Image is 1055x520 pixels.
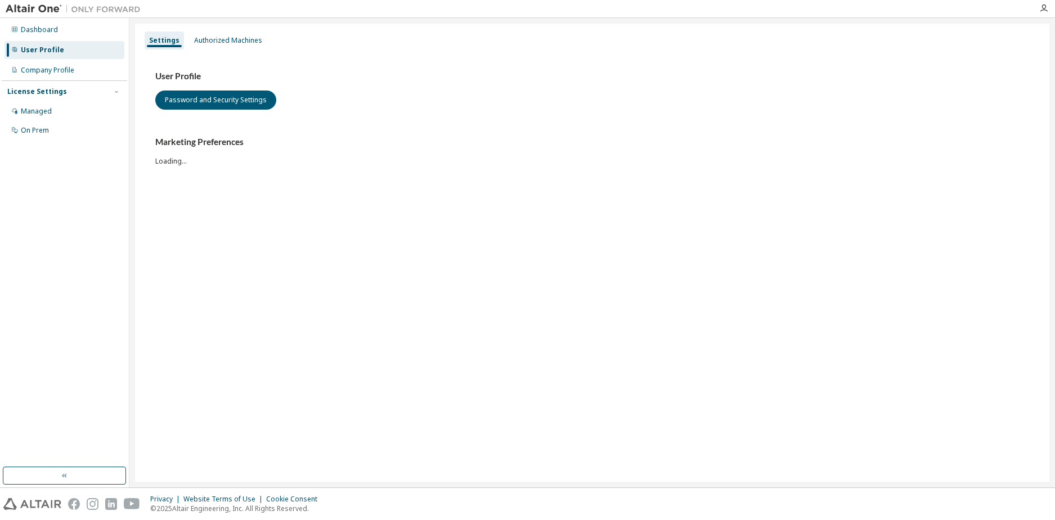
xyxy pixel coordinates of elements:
img: linkedin.svg [105,498,117,510]
div: Privacy [150,495,183,504]
div: Loading... [155,137,1029,165]
div: Dashboard [21,25,58,34]
div: Company Profile [21,66,74,75]
div: License Settings [7,87,67,96]
img: altair_logo.svg [3,498,61,510]
h3: Marketing Preferences [155,137,1029,148]
div: On Prem [21,126,49,135]
img: instagram.svg [87,498,98,510]
div: Managed [21,107,52,116]
div: User Profile [21,46,64,55]
img: Altair One [6,3,146,15]
p: © 2025 Altair Engineering, Inc. All Rights Reserved. [150,504,324,513]
div: Cookie Consent [266,495,324,504]
button: Password and Security Settings [155,91,276,110]
div: Settings [149,36,179,45]
h3: User Profile [155,71,1029,82]
img: facebook.svg [68,498,80,510]
div: Authorized Machines [194,36,262,45]
div: Website Terms of Use [183,495,266,504]
img: youtube.svg [124,498,140,510]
